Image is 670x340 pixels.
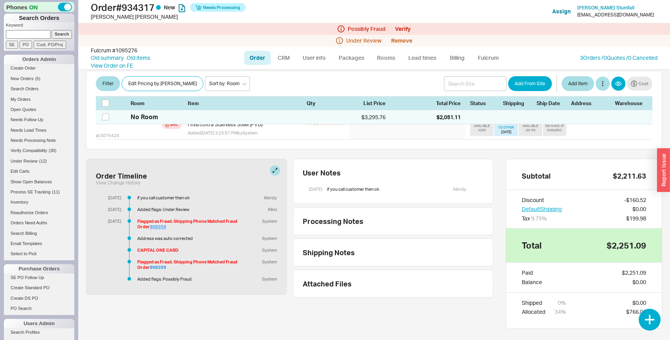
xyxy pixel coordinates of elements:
span: Process SE Tracking [11,190,50,194]
a: Needs Follow Up [4,116,74,124]
a: Fulcrum [472,51,505,65]
div: [DATE] [309,184,322,194]
span: New [164,4,175,11]
span: Needs Processing Note [11,138,56,143]
a: Order [244,51,271,65]
span: Filter [102,79,113,88]
input: Search Site [444,76,507,91]
span: 9.75 % [531,215,547,222]
div: Room [131,100,159,107]
h1: Order # 934317 [91,2,337,13]
div: [DATE] [102,218,121,224]
div: $2,251.09 [622,269,646,277]
span: ON [29,3,38,11]
div: $0.00 [632,299,646,307]
span: id: 3075420 [96,133,119,139]
a: Old items [127,54,150,62]
a: 908359 [150,224,166,229]
span: Under Review [11,159,38,163]
span: Under Review [346,38,382,44]
div: Processing Notes [303,217,484,225]
div: System [259,236,277,241]
input: Search [52,30,72,38]
div: Discount [522,196,562,204]
a: Process SE Tracking(11) [4,188,74,196]
div: List Price [349,100,386,107]
span: ( 30 ) [49,148,57,153]
a: View Order on FE [91,62,133,69]
div: Purchase Orders [4,264,74,274]
div: Attached Files [303,279,352,288]
a: Search Billing [4,229,74,238]
button: Add From Site [508,76,552,91]
span: Add From Site [515,79,545,88]
div: Subtotal [522,172,551,180]
span: ( 12 ) [39,159,47,163]
div: Address [571,100,610,107]
span: Possibly Fraud [348,26,386,32]
div: AVAILABLE NOW [472,124,492,132]
span: Verify Compatibility [11,148,47,153]
a: Reauthorize Orders [4,209,74,217]
div: if you call customer then ok [137,195,242,200]
a: Needs Processing Note [4,136,74,145]
div: Finish : Ultra Stainless Steel (PVD) [188,121,300,128]
strong: Flagged as Fraud. Shipping Phone Matched Fraud Order [137,218,238,229]
div: Users Admin [4,319,74,328]
span: Add Item [568,79,587,88]
div: Total Price [436,100,465,107]
div: [EMAIL_ADDRESS][DOMAIN_NAME] [577,12,654,18]
a: Lead times [402,51,442,65]
div: Added flags: Possibly Fraud [137,276,242,282]
div: 34 % [555,308,566,316]
a: Billing [444,51,471,65]
div: System [259,218,277,224]
span: [PERSON_NAME] Stumfall [577,5,634,11]
a: Old summary [91,54,124,62]
div: Warehouse [615,100,646,107]
div: - $160.52 [624,196,646,204]
div: Item [188,100,304,107]
div: AVAILABLE ON PO [520,124,541,132]
div: Shipping [503,100,532,107]
a: Search Profiles [4,328,74,336]
div: Qty [307,100,346,107]
a: New Orders(5) [4,75,74,83]
a: My Orders [4,95,74,104]
div: Address was auto corrected [137,236,242,241]
a: Create DS PO [4,294,74,302]
strong: Flagged as Fraud. Shipping Phone Matched Fraud Order [137,259,238,270]
div: $2,051.11 [436,113,461,121]
a: CRM [272,51,295,65]
button: Add Item [562,76,594,91]
div: System [259,247,277,253]
div: Ship Date [537,100,566,107]
button: DefaultShipping [522,205,562,213]
div: Orders Admin [4,55,74,64]
div: if you call customer then ok [327,184,419,194]
div: [DATE] [501,130,512,135]
strong: CAPITAL ONE CARD [137,247,178,253]
button: View Change History [96,180,140,186]
input: Cust. PO/Proj [34,41,66,49]
input: SE [6,41,18,49]
div: Spec [170,122,178,128]
div: Phones [4,2,74,12]
div: $199.98 [626,215,646,222]
div: Tax [522,215,562,222]
a: Select to Pick [4,250,74,258]
div: Order Timeline [96,172,147,180]
div: Shipping Notes [303,248,490,257]
a: User info [297,51,332,65]
a: Open Quotes [4,106,74,114]
div: [DATE] [102,195,121,200]
div: System [259,259,277,265]
a: Show Open Balances [4,178,74,186]
div: Paid [522,269,542,277]
button: Remove [391,38,412,44]
div: $0.00 [632,205,646,213]
a: Spec [162,120,181,129]
div: Shipped [522,299,545,307]
div: Rikki [265,207,277,212]
div: Added [DATE] 3:25:57 PM by System [188,130,300,136]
